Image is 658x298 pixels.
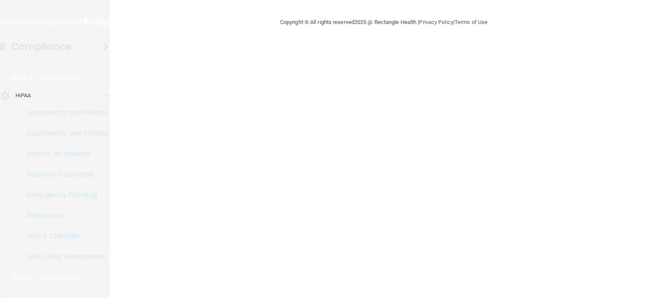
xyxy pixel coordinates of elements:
p: Resources [6,211,123,220]
a: Privacy Policy [419,19,453,25]
div: Copyright © All rights reserved 2025 @ Rectangle Health | | [227,9,540,36]
p: Learn More! [38,73,83,84]
p: HIPAA [12,73,33,84]
p: HIPAA Checklist [6,232,123,241]
p: Documents and Policies [6,129,123,138]
h4: Compliance [12,41,71,53]
p: Report an Incident [6,150,123,158]
p: Documents and Policies [6,108,123,117]
p: OSHA [12,272,33,283]
p: HIPAA [15,90,31,101]
p: HIPAA Risk Assessment [6,253,123,261]
p: Emergency Planning [6,191,123,199]
p: Business Associates [6,170,123,179]
a: Terms of Use [455,19,488,25]
p: Learn More! [37,272,83,283]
